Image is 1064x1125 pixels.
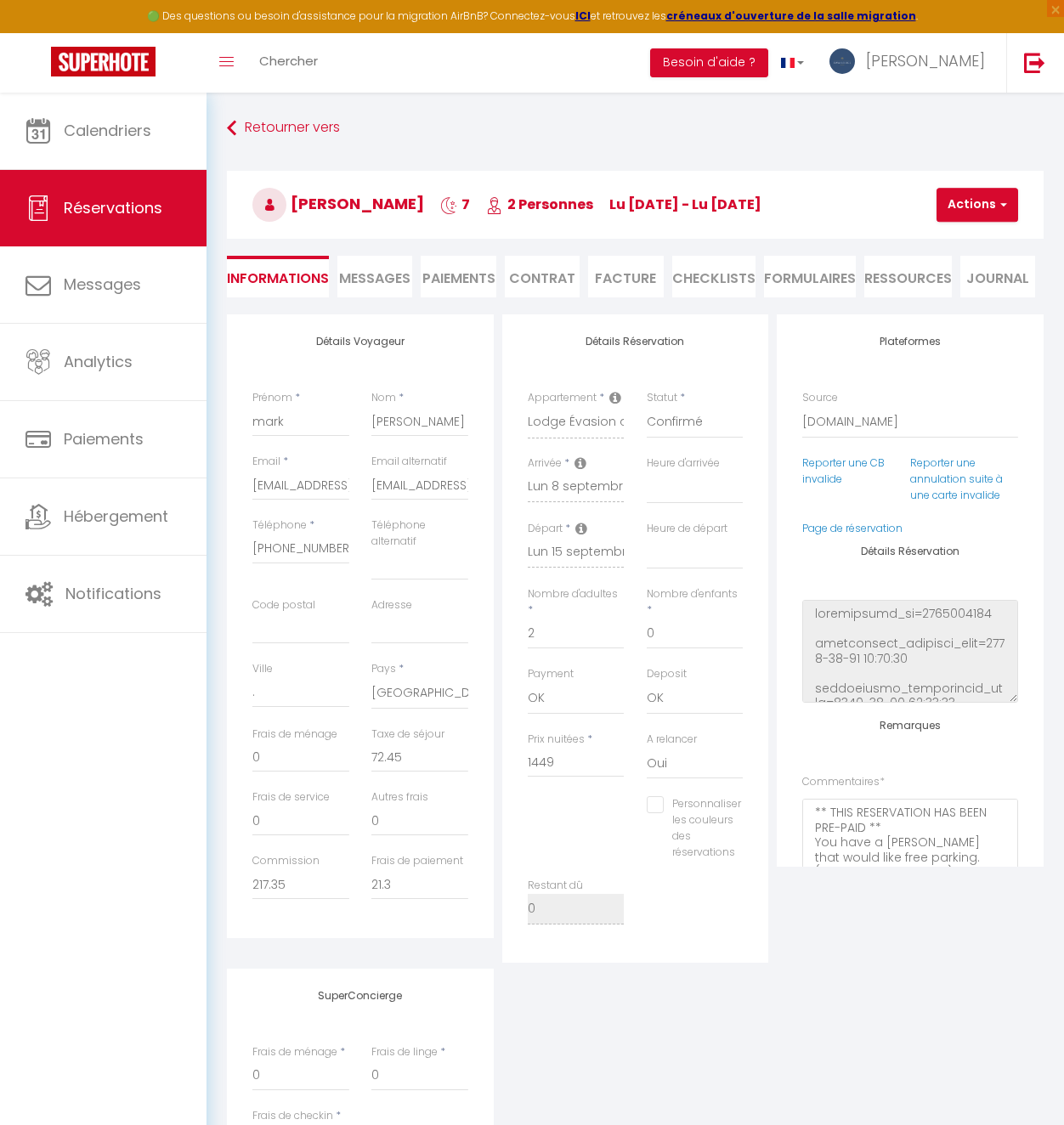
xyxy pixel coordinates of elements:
label: Frais de checkin [252,1108,333,1124]
label: Frais de ménage [252,726,337,743]
a: créneaux d'ouverture de la salle migration [666,8,916,23]
label: Payment [528,666,574,682]
span: 7 [440,195,470,214]
span: Hébergement [64,506,168,527]
li: Ressources [864,256,952,297]
label: Arrivée [528,455,562,472]
label: Téléphone [252,517,307,534]
label: Autres frais [371,789,428,806]
label: Téléphone alternatif [371,517,468,550]
h4: Détails Réservation [802,546,1018,557]
label: Email alternatif [371,454,447,470]
button: Actions [937,188,1018,222]
h4: SuperConcierge [252,990,468,1002]
label: Source [802,390,838,406]
span: 2 Personnes [486,195,593,214]
label: Commission [252,853,320,869]
label: Adresse [371,597,412,613]
h4: Plateformes [802,336,1018,348]
label: Taxe de séjour [371,726,444,743]
label: Frais de ménage [252,1044,337,1060]
li: FORMULAIRES [764,256,856,297]
a: Reporter une CB invalide [802,455,885,486]
a: Retourner vers [227,113,1044,144]
label: Ville [252,661,273,677]
a: ICI [575,8,591,23]
label: Départ [528,521,563,537]
a: ... [PERSON_NAME] [817,33,1006,93]
label: A relancer [647,732,697,748]
span: [PERSON_NAME] [866,50,985,71]
label: Code postal [252,597,315,613]
li: Contrat [505,256,580,297]
span: Messages [64,274,141,295]
h4: Remarques [802,720,1018,732]
span: [PERSON_NAME] [252,193,424,214]
label: Heure d'arrivée [647,455,720,472]
label: Pays [371,661,396,677]
label: Heure de départ [647,521,727,537]
label: Nombre d'enfants [647,586,738,602]
label: Frais de paiement [371,853,463,869]
label: Prénom [252,390,292,406]
li: CHECKLISTS [672,256,756,297]
label: Email [252,454,280,470]
a: Chercher [246,33,331,93]
span: Calendriers [64,120,151,141]
img: logout [1024,52,1045,73]
label: Commentaires [802,774,885,790]
button: Besoin d'aide ? [650,48,768,77]
a: Page de réservation [802,521,903,535]
span: Paiements [64,428,144,449]
label: Prix nuitées [528,732,585,748]
h4: Détails Réservation [528,336,744,348]
label: Frais de service [252,789,330,806]
label: Appartement [528,390,597,406]
span: Chercher [259,52,318,70]
span: lu [DATE] - lu [DATE] [609,195,761,214]
a: Reporter une annulation suite à une carte invalide [910,455,1003,502]
span: Notifications [65,583,161,604]
label: Frais de linge [371,1044,438,1060]
button: Ouvrir le widget de chat LiveChat [14,7,65,58]
img: ... [829,48,855,74]
label: Personnaliser les couleurs des réservations [664,796,741,860]
li: Informations [227,256,329,297]
span: Messages [339,269,410,288]
label: Nombre d'adultes [528,586,618,602]
span: Réservations [64,197,162,218]
label: Statut [647,390,677,406]
label: Restant dû [528,878,583,894]
span: Analytics [64,351,133,372]
li: Journal [960,256,1035,297]
label: Deposit [647,666,687,682]
li: Paiements [421,256,495,297]
label: Nom [371,390,396,406]
h4: Détails Voyageur [252,336,468,348]
img: Super Booking [51,47,156,76]
li: Facture [588,256,663,297]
